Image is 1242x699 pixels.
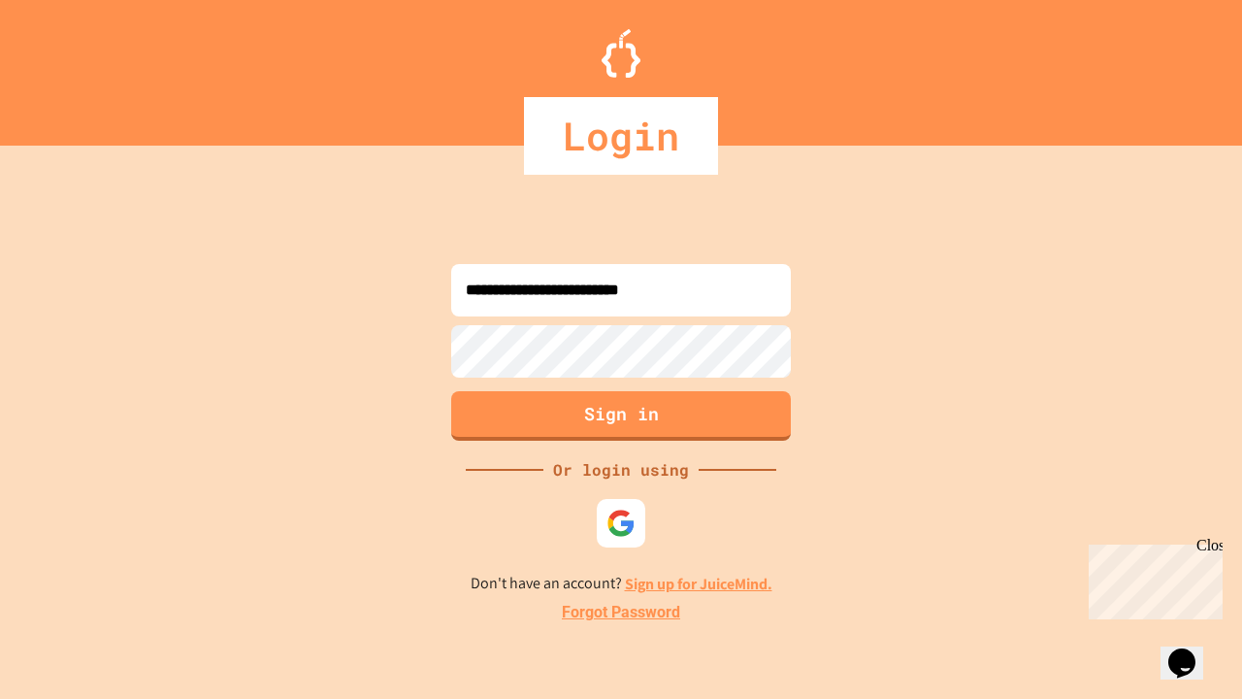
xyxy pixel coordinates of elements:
div: Chat with us now!Close [8,8,134,123]
img: Logo.svg [602,29,640,78]
div: Login [524,97,718,175]
div: Or login using [543,458,699,482]
img: google-icon.svg [606,509,636,538]
a: Sign up for JuiceMind. [625,574,772,594]
iframe: chat widget [1081,537,1223,619]
button: Sign in [451,391,791,441]
a: Forgot Password [562,601,680,624]
p: Don't have an account? [471,572,772,596]
iframe: chat widget [1160,621,1223,680]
